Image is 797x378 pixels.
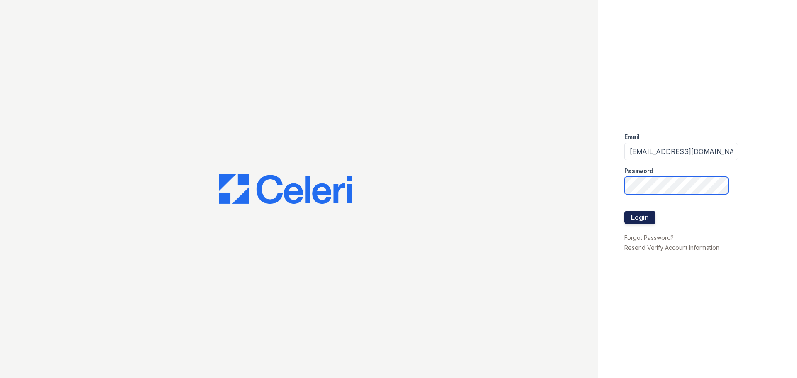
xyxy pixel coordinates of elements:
[624,211,655,224] button: Login
[219,174,352,204] img: CE_Logo_Blue-a8612792a0a2168367f1c8372b55b34899dd931a85d93a1a3d3e32e68fde9ad4.png
[624,133,640,141] label: Email
[624,244,719,251] a: Resend Verify Account Information
[624,167,653,175] label: Password
[624,234,674,241] a: Forgot Password?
